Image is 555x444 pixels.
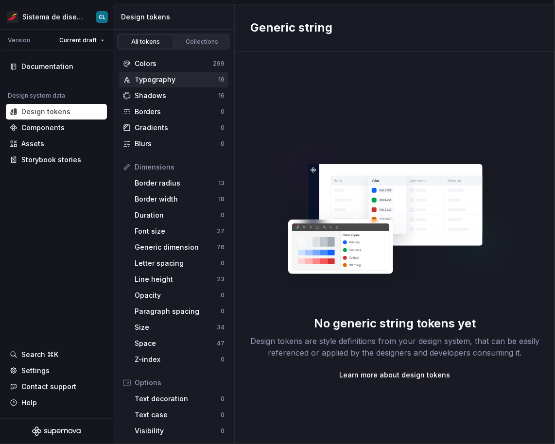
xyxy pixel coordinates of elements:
[135,307,221,316] div: Paragraph spacing
[135,210,221,220] div: Duration
[131,391,228,407] a: Text decoration0
[221,140,225,148] div: 0
[135,426,221,436] div: Visibility
[32,427,81,436] svg: Supernova Logo
[6,136,107,152] a: Assets
[99,13,105,21] div: CL
[218,92,225,100] div: 16
[135,258,221,268] div: Letter spacing
[121,12,230,22] div: Design tokens
[221,124,225,132] div: 0
[135,290,221,300] div: Opacity
[131,288,228,303] a: Opacity0
[6,395,107,410] button: Help
[131,407,228,423] a: Text case0
[213,60,225,68] div: 299
[217,243,225,251] div: 76
[135,139,221,149] div: Blurs
[131,191,228,207] a: Border width18
[135,242,217,252] div: Generic dimension
[21,123,65,133] div: Components
[21,366,50,376] div: Settings
[218,76,225,84] div: 19
[131,256,228,271] a: Letter spacing0
[135,107,221,117] div: Borders
[135,123,221,133] div: Gradients
[131,352,228,367] a: Z-index0
[135,323,217,332] div: Size
[340,370,451,380] a: Learn more about design tokens
[135,274,217,284] div: Line height
[119,56,228,71] a: Colors299
[8,36,30,44] div: Version
[6,152,107,168] a: Storybook stories
[2,6,111,27] button: Sistema de diseño IberiaCL
[131,304,228,319] a: Paragraph spacing0
[135,59,213,68] div: Colors
[6,363,107,378] a: Settings
[8,92,65,100] div: Design system data
[135,178,218,188] div: Border radius
[314,316,476,331] div: No generic string tokens yet
[221,108,225,116] div: 0
[221,291,225,299] div: 0
[221,211,225,219] div: 0
[119,136,228,152] a: Blurs0
[119,72,228,87] a: Typography19
[135,378,225,388] div: Options
[135,394,221,404] div: Text decoration
[59,36,97,44] span: Current draft
[131,239,228,255] a: Generic dimension76
[221,259,225,267] div: 0
[135,91,218,101] div: Shadows
[135,355,221,364] div: Z-index
[131,423,228,439] a: Visibility0
[55,34,109,47] button: Current draft
[135,226,217,236] div: Font size
[131,223,228,239] a: Font size27
[221,356,225,363] div: 0
[6,347,107,362] button: Search ⌘K
[217,324,225,331] div: 34
[250,20,332,35] h2: Generic string
[21,382,76,392] div: Contact support
[131,336,228,351] a: Space47
[6,104,107,120] a: Design tokens
[217,275,225,283] div: 23
[221,307,225,315] div: 0
[6,120,107,136] a: Components
[21,62,73,71] div: Documentation
[7,11,18,23] img: 55604660-494d-44a9-beb2-692398e9940a.png
[221,411,225,419] div: 0
[135,410,221,420] div: Text case
[131,175,228,191] a: Border radius13
[135,194,218,204] div: Border width
[135,339,217,348] div: Space
[218,195,225,203] div: 18
[178,38,226,46] div: Collections
[6,59,107,74] a: Documentation
[119,104,228,120] a: Borders0
[21,155,81,165] div: Storybook stories
[121,38,170,46] div: All tokens
[131,207,228,223] a: Duration0
[119,88,228,103] a: Shadows16
[217,340,225,347] div: 47
[21,139,44,149] div: Assets
[221,395,225,403] div: 0
[240,335,551,359] div: Design tokens are style definitions from your design system, that can be easily referenced or app...
[135,162,225,172] div: Dimensions
[21,107,70,117] div: Design tokens
[119,120,228,136] a: Gradients0
[131,320,228,335] a: Size34
[221,427,225,435] div: 0
[218,179,225,187] div: 13
[6,379,107,394] button: Contact support
[21,350,58,359] div: Search ⌘K
[21,398,37,408] div: Help
[131,272,228,287] a: Line height23
[22,12,85,22] div: Sistema de diseño Iberia
[135,75,218,85] div: Typography
[217,227,225,235] div: 27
